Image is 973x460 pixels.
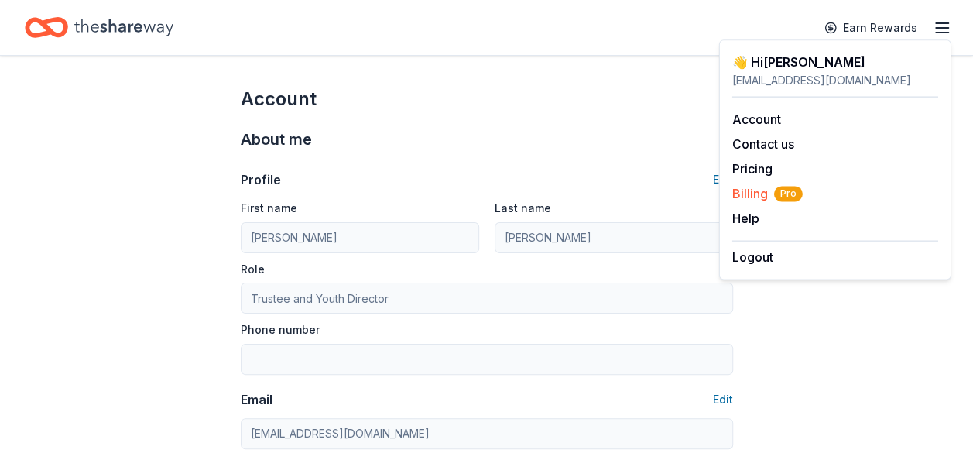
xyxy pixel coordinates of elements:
[732,184,803,203] button: BillingPro
[713,390,733,409] button: Edit
[732,184,803,203] span: Billing
[815,14,927,42] a: Earn Rewards
[732,161,773,177] a: Pricing
[241,87,733,112] div: Account
[241,170,281,189] div: Profile
[495,201,551,216] label: Last name
[732,112,781,127] a: Account
[241,322,320,338] label: Phone number
[774,186,803,201] span: Pro
[241,201,297,216] label: First name
[732,71,938,90] div: [EMAIL_ADDRESS][DOMAIN_NAME]
[241,390,272,409] div: Email
[241,262,265,277] label: Role
[713,170,733,189] button: Edit
[732,209,759,228] button: Help
[732,53,938,71] div: 👋 Hi [PERSON_NAME]
[241,127,733,152] div: About me
[25,9,173,46] a: Home
[732,248,773,266] button: Logout
[732,135,794,153] button: Contact us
